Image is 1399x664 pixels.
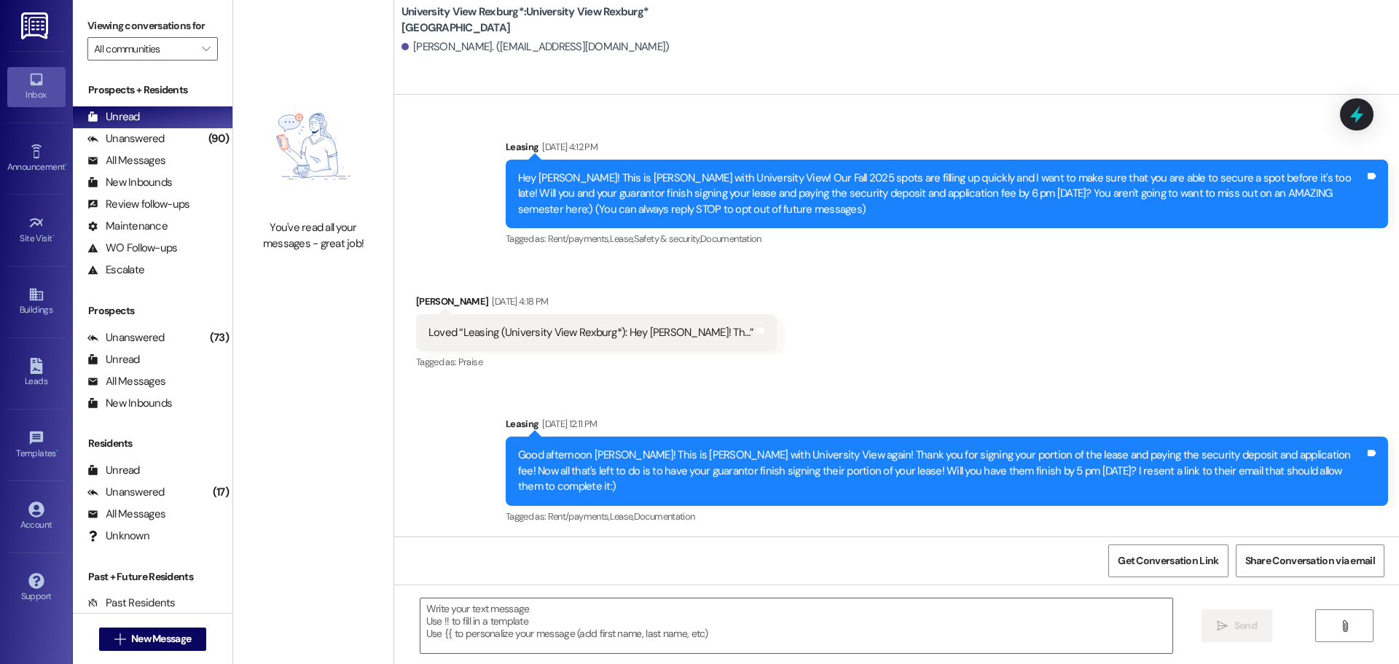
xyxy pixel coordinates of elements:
[506,228,1388,249] div: Tagged as:
[87,595,176,611] div: Past Residents
[1339,620,1350,632] i: 
[87,463,140,478] div: Unread
[87,197,189,212] div: Review follow-ups
[65,160,67,170] span: •
[518,448,1365,494] div: Good afternoon [PERSON_NAME]! This is [PERSON_NAME] with University View again! Thank you for sig...
[73,436,232,451] div: Residents
[249,220,377,251] div: You've read all your messages - great job!
[73,303,232,319] div: Prospects
[87,330,165,345] div: Unanswered
[7,282,66,321] a: Buildings
[1118,553,1218,569] span: Get Conversation Link
[73,569,232,585] div: Past + Future Residents
[114,633,125,645] i: 
[87,175,172,190] div: New Inbounds
[506,506,1388,527] div: Tagged as:
[249,80,377,213] img: empty-state
[416,351,777,372] div: Tagged as:
[634,510,695,523] span: Documentation
[1245,553,1375,569] span: Share Conversation via email
[518,171,1365,217] div: Hey [PERSON_NAME]! This is [PERSON_NAME] with University View! Our Fall 2025 spots are filling up...
[506,416,1388,437] div: Leasing
[21,12,51,39] img: ResiDesk Logo
[1234,618,1257,633] span: Send
[7,354,66,393] a: Leads
[7,426,66,465] a: Templates •
[634,233,700,245] span: Safety & security ,
[416,294,777,314] div: [PERSON_NAME]
[56,446,58,456] span: •
[87,352,140,367] div: Unread
[87,374,165,389] div: All Messages
[548,510,610,523] span: Rent/payments ,
[1108,544,1228,577] button: Get Conversation Link
[87,131,165,147] div: Unanswered
[1236,544,1384,577] button: Share Conversation via email
[206,327,232,349] div: (73)
[202,43,210,55] i: 
[87,485,165,500] div: Unanswered
[506,139,1388,160] div: Leasing
[209,481,232,504] div: (17)
[1217,620,1228,632] i: 
[87,15,218,37] label: Viewing conversations for
[428,325,754,340] div: Loved “Leasing (University View Rexburg*): Hey [PERSON_NAME]! Th…”
[538,139,597,155] div: [DATE] 4:12 PM
[87,396,172,411] div: New Inbounds
[7,211,66,250] a: Site Visit •
[87,153,165,168] div: All Messages
[131,631,191,647] span: New Message
[52,231,55,241] span: •
[87,507,165,522] div: All Messages
[458,356,482,368] span: Praise
[1202,609,1272,642] button: Send
[73,82,232,98] div: Prospects + Residents
[610,233,634,245] span: Lease ,
[700,233,761,245] span: Documentation
[610,510,634,523] span: Lease ,
[488,294,548,309] div: [DATE] 4:18 PM
[7,497,66,536] a: Account
[87,528,149,544] div: Unknown
[87,241,177,256] div: WO Follow-ups
[205,128,232,150] div: (90)
[87,219,168,234] div: Maintenance
[401,39,670,55] div: [PERSON_NAME]. ([EMAIL_ADDRESS][DOMAIN_NAME])
[548,233,610,245] span: Rent/payments ,
[87,109,140,125] div: Unread
[99,628,207,651] button: New Message
[7,569,66,608] a: Support
[94,37,195,60] input: All communities
[538,416,597,431] div: [DATE] 12:11 PM
[87,262,144,278] div: Escalate
[401,4,693,36] b: University View Rexburg*: University View Rexburg* [GEOGRAPHIC_DATA]
[7,67,66,106] a: Inbox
